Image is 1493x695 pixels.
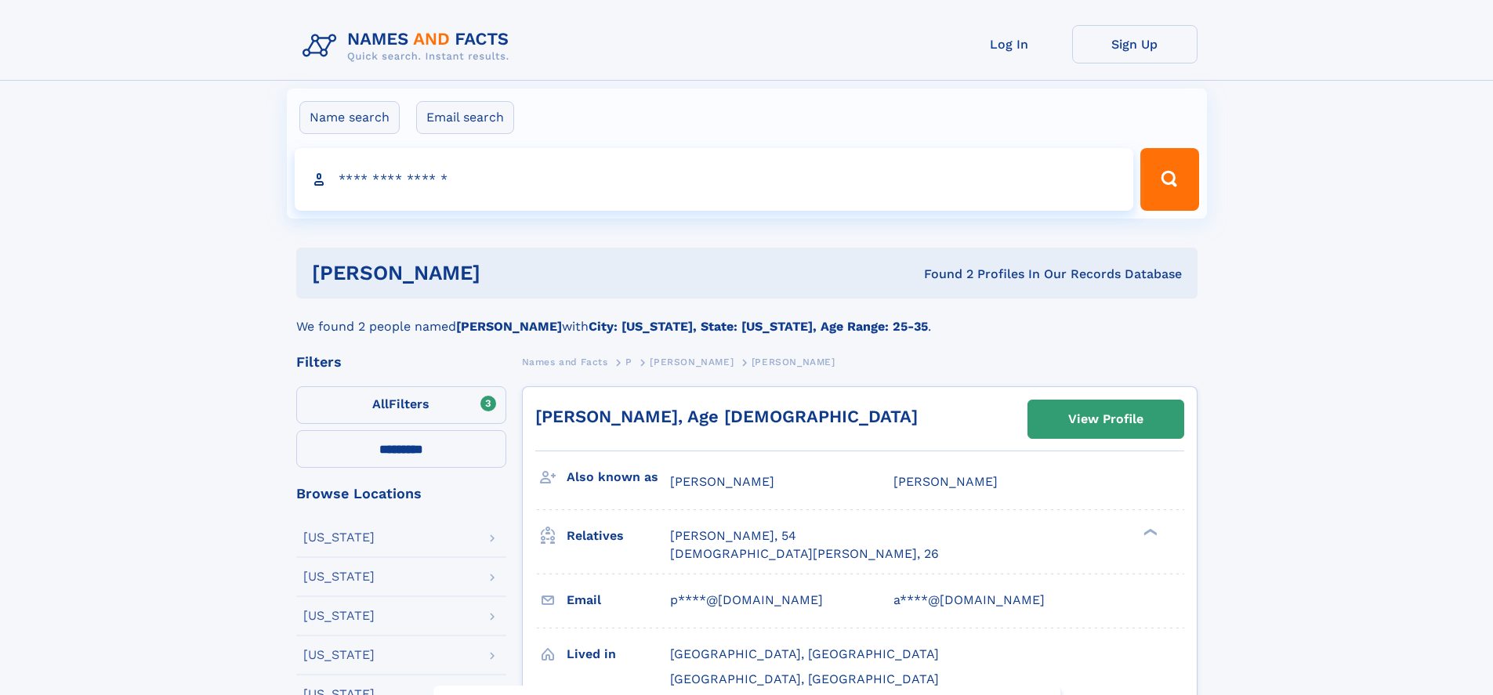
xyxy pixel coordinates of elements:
div: Filters [296,355,506,369]
a: Sign Up [1072,25,1198,63]
span: [PERSON_NAME] [650,357,734,367]
div: View Profile [1068,401,1143,437]
span: [PERSON_NAME] [670,474,774,489]
span: All [372,396,389,411]
div: [US_STATE] [303,570,375,583]
div: Found 2 Profiles In Our Records Database [702,266,1182,283]
span: [PERSON_NAME] [893,474,998,489]
span: [PERSON_NAME] [752,357,835,367]
a: [PERSON_NAME], 54 [670,527,796,545]
div: [US_STATE] [303,649,375,661]
button: Search Button [1140,148,1198,211]
b: City: [US_STATE], State: [US_STATE], Age Range: 25-35 [589,319,928,334]
div: [US_STATE] [303,610,375,622]
a: View Profile [1028,400,1183,438]
span: P [625,357,632,367]
a: P [625,352,632,371]
span: [GEOGRAPHIC_DATA], [GEOGRAPHIC_DATA] [670,646,939,661]
a: Log In [947,25,1072,63]
div: We found 2 people named with . [296,299,1198,336]
a: [PERSON_NAME] [650,352,734,371]
label: Email search [416,101,514,134]
img: Logo Names and Facts [296,25,522,67]
h3: Lived in [567,641,670,668]
b: [PERSON_NAME] [456,319,562,334]
label: Filters [296,386,506,424]
div: [US_STATE] [303,531,375,544]
label: Name search [299,101,400,134]
h1: [PERSON_NAME] [312,263,702,283]
h3: Email [567,587,670,614]
h3: Also known as [567,464,670,490]
span: [GEOGRAPHIC_DATA], [GEOGRAPHIC_DATA] [670,671,939,686]
a: [PERSON_NAME], Age [DEMOGRAPHIC_DATA] [535,407,918,426]
input: search input [295,148,1134,211]
a: Names and Facts [522,352,608,371]
a: [DEMOGRAPHIC_DATA][PERSON_NAME], 26 [670,545,939,563]
div: ❯ [1140,527,1158,538]
div: Browse Locations [296,487,506,501]
h3: Relatives [567,523,670,549]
